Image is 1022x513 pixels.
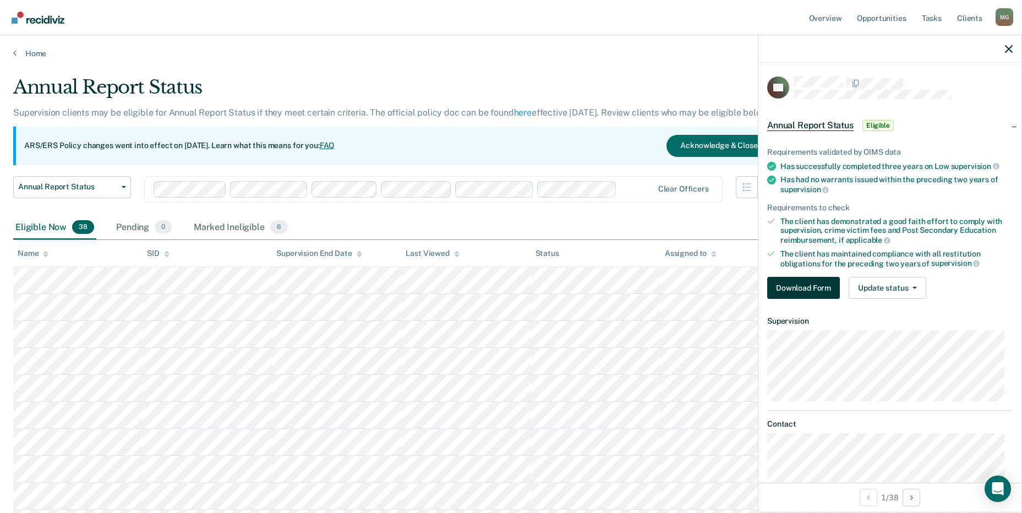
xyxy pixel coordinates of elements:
div: Pending [114,216,174,240]
span: Annual Report Status [767,120,854,131]
button: Next Opportunity [903,489,920,506]
div: Supervision End Date [276,249,362,258]
p: Supervision clients may be eligible for Annual Report Status if they meet certain criteria. The o... [13,107,769,118]
div: Name [18,249,48,258]
button: Acknowledge & Close [666,135,771,157]
span: supervision [931,259,980,268]
div: Open Intercom Messenger [985,476,1011,502]
span: applicable [846,236,890,244]
span: supervision [951,162,999,171]
div: Has had no warrants issued within the preceding two years of [780,175,1013,194]
p: ARS/ERS Policy changes went into effect on [DATE]. Learn what this means for you: [24,140,335,151]
div: Status [535,249,559,258]
a: Home [13,48,1009,58]
div: Annual Report StatusEligible [758,108,1021,143]
div: M G [996,8,1013,26]
div: Clear officers [658,184,709,194]
a: FAQ [320,141,335,150]
a: Navigate to form link [767,277,844,299]
span: supervision [780,185,829,194]
button: Update status [849,277,926,299]
div: The client has demonstrated a good faith effort to comply with supervision, crime victim fees and... [780,217,1013,245]
div: Has successfully completed three years on Low [780,161,1013,171]
a: here [514,107,532,118]
div: 1 / 38 [758,483,1021,512]
button: Previous Opportunity [860,489,877,506]
div: Last Viewed [406,249,459,258]
span: Annual Report Status [18,182,117,192]
div: Requirements validated by OIMS data [767,148,1013,157]
div: Marked Ineligible [192,216,290,240]
dt: Supervision [767,316,1013,326]
div: Assigned to [665,249,717,258]
span: 6 [270,220,288,234]
div: Eligible Now [13,216,96,240]
div: Requirements to check [767,203,1013,212]
div: Annual Report Status [13,76,780,107]
dt: Contact [767,419,1013,429]
button: Profile dropdown button [996,8,1013,26]
div: SID [147,249,170,258]
span: 0 [155,220,172,234]
span: 38 [72,220,94,234]
button: Download Form [767,277,840,299]
img: Recidiviz [12,12,64,24]
div: The client has maintained compliance with all restitution obligations for the preceding two years of [780,249,1013,268]
span: Eligible [862,120,894,131]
